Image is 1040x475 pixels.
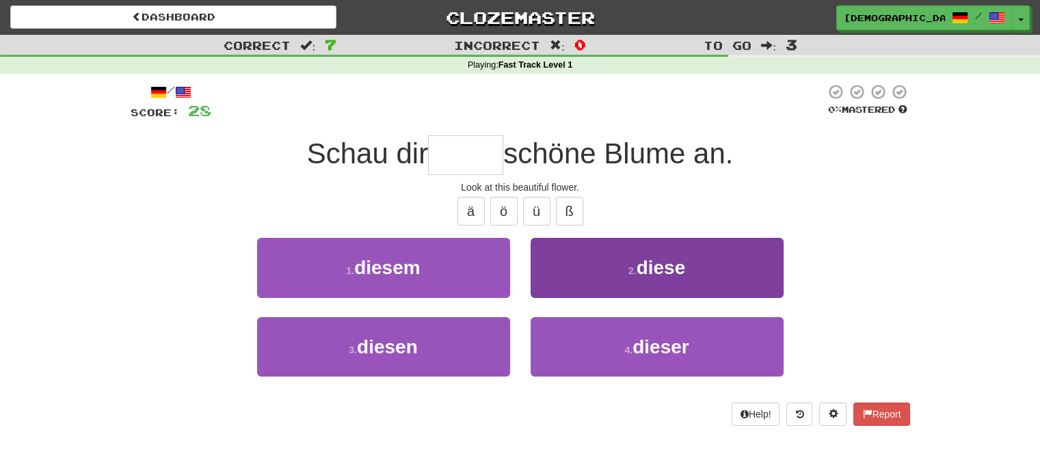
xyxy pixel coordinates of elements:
[131,83,211,100] div: /
[131,180,910,194] div: Look at this beautiful flower.
[188,102,211,119] span: 28
[224,38,291,52] span: Correct
[574,36,586,53] span: 0
[357,5,683,29] a: Clozemaster
[786,36,797,53] span: 3
[10,5,336,29] a: Dashboard
[637,257,686,278] span: diese
[349,344,357,355] small: 3 .
[531,238,784,297] button: 2.diese
[325,36,336,53] span: 7
[825,104,910,116] div: Mastered
[853,403,909,426] button: Report
[624,344,632,355] small: 4 .
[761,40,776,51] span: :
[732,403,780,426] button: Help!
[632,336,689,357] span: dieser
[257,317,510,377] button: 3.diesen
[836,5,1013,30] a: [DEMOGRAPHIC_DATA] /
[503,137,733,169] span: schöne Blume an.
[550,40,565,51] span: :
[454,38,540,52] span: Incorrect
[457,197,485,226] button: ä
[786,403,812,426] button: Round history (alt+y)
[556,197,583,226] button: ß
[307,137,428,169] span: Schau dir
[257,238,510,297] button: 1.diesem
[300,40,315,51] span: :
[531,317,784,377] button: 4.dieser
[523,197,550,226] button: ü
[844,12,945,24] span: [DEMOGRAPHIC_DATA]
[828,104,842,115] span: 0 %
[346,265,354,276] small: 1 .
[628,265,637,276] small: 2 .
[357,336,418,357] span: diesen
[975,11,982,21] span: /
[490,197,518,226] button: ö
[704,38,751,52] span: To go
[498,60,573,70] strong: Fast Track Level 1
[131,107,180,118] span: Score:
[354,257,421,278] span: diesem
